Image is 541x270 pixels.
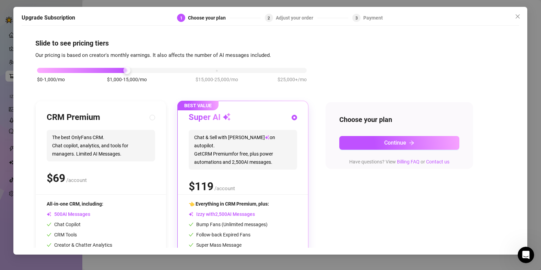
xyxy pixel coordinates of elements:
span: Izzy with AI Messages [189,211,255,217]
span: 3 [355,15,358,20]
span: BEST VALUE [177,101,219,110]
span: Our pricing is based on creator's monthly earnings. It also affects the number of AI messages inc... [35,52,271,58]
span: Bump Fans (Unlimited messages) [189,222,268,227]
div: Payment [363,14,383,22]
span: 2 [268,15,270,20]
span: Creator & Chatter Analytics [47,242,112,248]
h5: Upgrade Subscription [22,14,75,22]
span: $15,000-25,000/mo [196,76,238,83]
span: check [189,232,193,237]
button: Continuearrow-right [339,136,459,149]
h3: Super AI [189,112,231,123]
h4: Choose your plan [339,114,459,124]
div: Adjust your order [276,14,317,22]
span: Have questions? View or [349,159,449,164]
span: Super Mass Message [189,242,242,248]
h4: Slide to see pricing tiers [35,38,505,48]
span: Chat Copilot [47,222,81,227]
iframe: Intercom live chat [518,247,534,263]
span: 1 [180,15,183,20]
span: $ [47,172,65,185]
span: Close [513,14,524,19]
span: /account [66,177,87,183]
span: 👈 Everything in CRM Premium, plus: [189,201,269,207]
a: Billing FAQ [397,159,420,164]
span: All-in-one CRM, including: [47,201,103,207]
button: Close [513,11,524,22]
span: $1,000-15,000/mo [107,76,147,83]
span: $25,000+/mo [278,76,307,83]
span: arrow-right [409,140,414,145]
span: check [189,222,193,227]
span: check [47,222,51,227]
span: check [189,243,193,247]
span: Follow-back Expired Fans [189,232,250,237]
div: Choose your plan [188,14,230,22]
span: close [515,14,521,19]
span: /account [214,185,235,192]
h3: CRM Premium [47,112,100,123]
span: $0-1,000/mo [37,76,65,83]
span: Chat & Sell with [PERSON_NAME] on autopilot. Get CRM Premium for free, plus power automations and... [189,130,297,170]
a: Contact us [426,159,449,164]
span: The best OnlyFans CRM. Chat copilot, analytics, and tools for managers. Limited AI Messages. [47,130,155,161]
span: Continue [384,139,406,146]
span: CRM Tools [47,232,77,237]
span: $ [189,180,213,193]
span: check [47,232,51,237]
span: AI Messages [47,211,90,217]
span: check [47,243,51,247]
